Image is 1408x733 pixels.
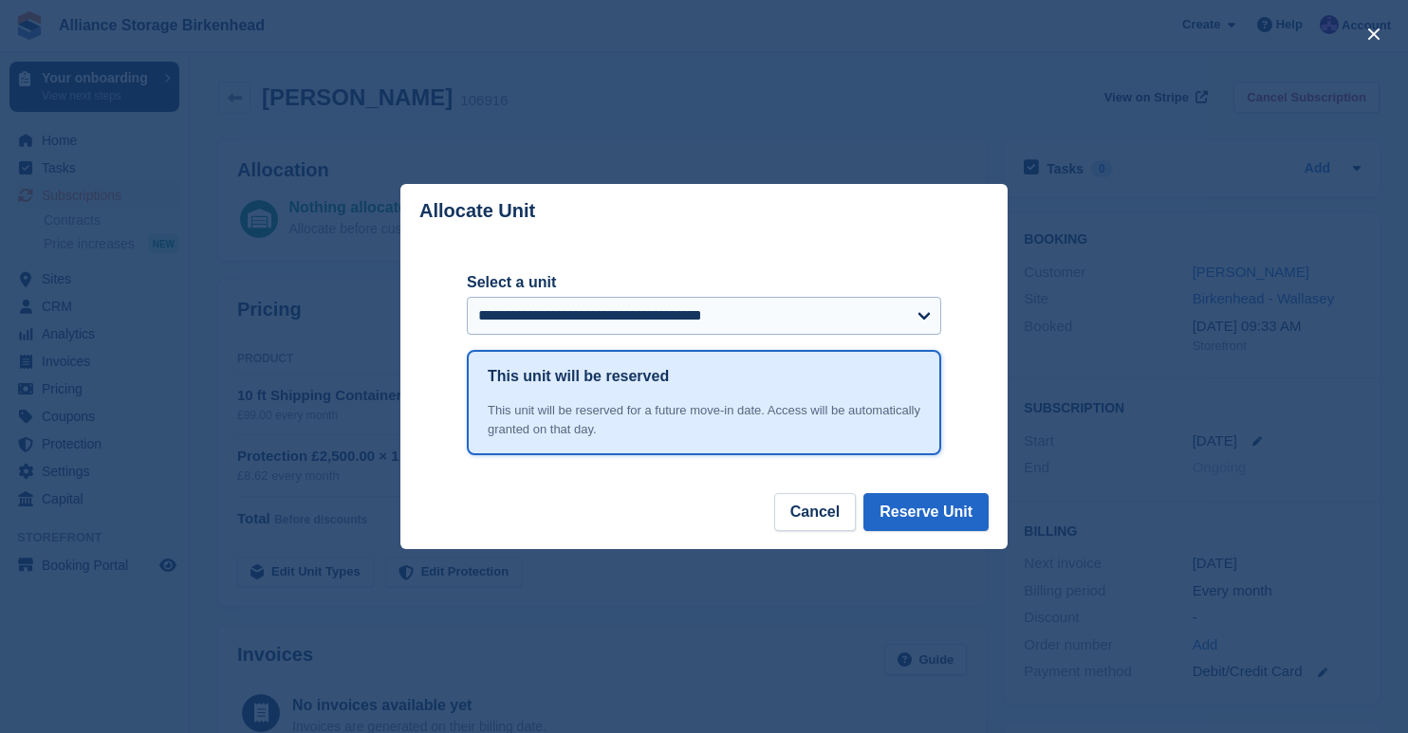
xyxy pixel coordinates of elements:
[774,493,856,531] button: Cancel
[1359,19,1389,49] button: close
[488,365,669,388] h1: This unit will be reserved
[488,401,920,438] div: This unit will be reserved for a future move-in date. Access will be automatically granted on tha...
[863,493,989,531] button: Reserve Unit
[467,271,941,294] label: Select a unit
[419,200,535,222] p: Allocate Unit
